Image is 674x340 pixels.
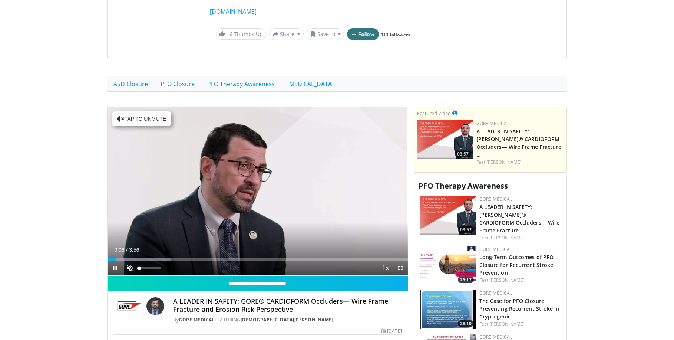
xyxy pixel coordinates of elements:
button: Fullscreen [393,261,408,275]
span: 03:57 [458,226,474,233]
button: Save to [307,28,344,40]
button: Follow [347,28,379,40]
a: Gore Medical [479,290,512,296]
span: 25:17 [458,277,474,283]
a: A LEADER IN SAFETY: [PERSON_NAME]® CARDIOFORM Occluders— Wire Frame Fracture … [479,203,560,234]
span: 03:57 [455,151,471,157]
span: 0:06 [114,247,124,253]
button: Unmute [122,261,137,275]
a: [PERSON_NAME] [489,277,525,283]
a: 25:17 [420,246,476,285]
a: [DOMAIN_NAME] [210,7,257,16]
a: ASD Closure [107,76,154,92]
h4: A LEADER IN SAFETY: GORE® CARDIOFORM Occluders— Wire Frame Fracture and Erosion Risk Perspective [173,297,402,313]
a: PFO Therapy Awareness [201,76,281,92]
div: By FEATURING [173,317,402,323]
div: [DATE] [381,328,402,334]
a: [PERSON_NAME] [489,321,525,327]
img: 9990610e-7b98-4a1a-8e13-3eef897f3a0c.png.150x105_q85_crop-smart_upscale.png [417,120,473,159]
div: Feat. [479,277,561,284]
div: Progress Bar [108,258,408,261]
span: 16 [227,30,232,37]
span: 28:10 [458,320,474,327]
img: f490beef-ff7f-4172-99d9-ce2b54246e3d.150x105_q85_crop-smart_upscale.jpg [420,246,476,285]
a: Gore Medical [479,334,512,340]
a: 28:10 [420,290,476,329]
small: Featured Video [417,110,451,117]
a: 03:57 [420,196,476,235]
div: Volume Level [139,267,160,269]
div: Feat. [479,235,561,241]
video-js: Video Player [108,107,408,276]
a: [DEMOGRAPHIC_DATA][PERSON_NAME] [241,317,334,323]
img: de2dff99-51e3-4594-8c18-215754d66b37.150x105_q85_crop-smart_upscale.jpg [420,290,476,329]
a: A LEADER IN SAFETY: [PERSON_NAME]® CARDIOFORM Occluders— Wire Frame Fracture … [476,128,561,158]
img: Avatar [146,297,164,315]
a: The Case for PFO Closure: Preventing Recurrent Stroke in Cryptogenic… [479,297,559,320]
span: PFO Therapy Awareness [419,181,508,191]
div: Feat. [476,159,564,166]
a: [PERSON_NAME] [486,159,522,165]
button: Tap to unmute [112,111,171,126]
a: [MEDICAL_DATA] [281,76,340,92]
a: Gore Medical [479,196,512,202]
a: PFO Closure [154,76,201,92]
a: 16 Thumbs Up [216,28,266,40]
a: 111 followers [381,32,410,38]
a: [PERSON_NAME] [489,235,525,241]
a: Gore Medical [476,120,509,127]
a: 03:57 [417,120,473,159]
button: Playback Rate [378,261,393,275]
div: Feat. [479,321,561,327]
a: Gore Medical [179,317,215,323]
span: 3:56 [129,247,139,253]
a: Gore Medical [479,246,512,252]
button: Pause [108,261,122,275]
img: 9990610e-7b98-4a1a-8e13-3eef897f3a0c.png.150x105_q85_crop-smart_upscale.png [420,196,476,235]
button: Share [269,28,304,40]
img: Gore Medical [113,297,143,315]
a: Long-Term Outcomes of PFO Closure for Recurrent Stroke Prevention [479,254,554,276]
span: / [126,247,128,253]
